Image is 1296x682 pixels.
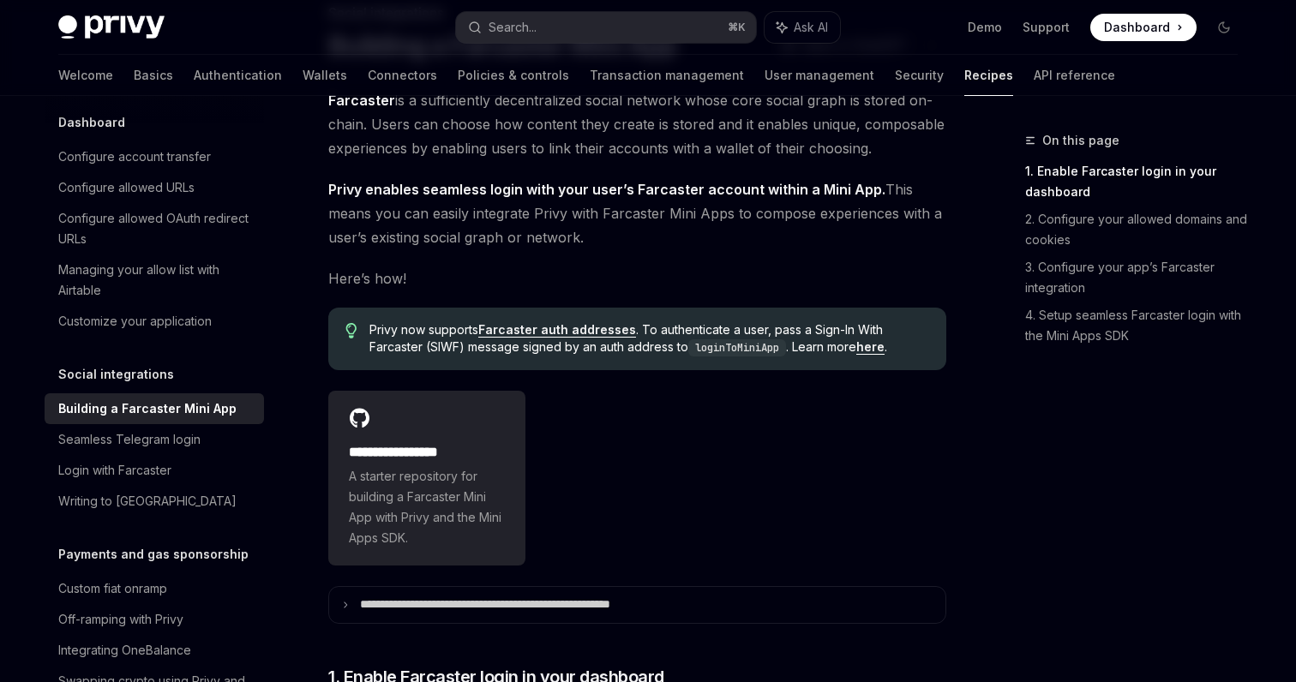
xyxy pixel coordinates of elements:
[58,147,211,167] div: Configure account transfer
[328,88,946,160] span: is a sufficiently decentralized social network whose core social graph is stored on-chain. Users ...
[45,393,264,424] a: Building a Farcaster Mini App
[1025,254,1251,302] a: 3. Configure your app’s Farcaster integration
[328,177,946,249] span: This means you can easily integrate Privy with Farcaster Mini Apps to compose experiences with a ...
[688,339,786,356] code: loginToMiniApp
[45,604,264,635] a: Off-ramping with Privy
[1090,14,1197,41] a: Dashboard
[58,491,237,511] div: Writing to [GEOGRAPHIC_DATA]
[1025,302,1251,350] a: 4. Setup seamless Farcaster login with the Mini Apps SDK
[45,141,264,172] a: Configure account transfer
[45,573,264,604] a: Custom fiat onramp
[45,203,264,254] a: Configure allowed OAuth redirect URLs
[58,609,183,630] div: Off-ramping with Privy
[45,424,264,455] a: Seamless Telegram login
[194,55,282,96] a: Authentication
[45,172,264,203] a: Configure allowed URLs
[58,578,167,599] div: Custom fiat onramp
[765,12,840,43] button: Ask AI
[134,55,173,96] a: Basics
[58,544,249,565] h5: Payments and gas sponsorship
[58,260,254,301] div: Managing your allow list with Airtable
[58,311,212,332] div: Customize your application
[58,398,237,419] div: Building a Farcaster Mini App
[590,55,744,96] a: Transaction management
[45,486,264,517] a: Writing to [GEOGRAPHIC_DATA]
[1025,158,1251,206] a: 1. Enable Farcaster login in your dashboard
[345,323,357,338] svg: Tip
[328,92,395,110] a: Farcaster
[489,17,537,38] div: Search...
[328,266,946,290] span: Here’s how!
[328,391,525,565] a: **** **** **** **A starter repository for building a Farcaster Mini App with Privy and the Mini A...
[369,321,929,356] span: Privy now supports . To authenticate a user, pass a Sign-In With Farcaster (SIWF) message signed ...
[1025,206,1251,254] a: 2. Configure your allowed domains and cookies
[368,55,437,96] a: Connectors
[765,55,874,96] a: User management
[58,55,113,96] a: Welcome
[728,21,746,34] span: ⌘ K
[328,181,885,198] strong: Privy enables seamless login with your user’s Farcaster account within a Mini App.
[58,460,171,481] div: Login with Farcaster
[58,364,174,385] h5: Social integrations
[58,429,201,450] div: Seamless Telegram login
[45,455,264,486] a: Login with Farcaster
[303,55,347,96] a: Wallets
[478,322,636,338] a: Farcaster auth addresses
[58,15,165,39] img: dark logo
[964,55,1013,96] a: Recipes
[58,640,191,661] div: Integrating OneBalance
[1034,55,1115,96] a: API reference
[58,177,195,198] div: Configure allowed URLs
[1042,130,1119,151] span: On this page
[328,92,395,109] strong: Farcaster
[458,55,569,96] a: Policies & controls
[1023,19,1070,36] a: Support
[456,12,756,43] button: Search...⌘K
[856,339,885,355] a: here
[895,55,944,96] a: Security
[58,208,254,249] div: Configure allowed OAuth redirect URLs
[45,306,264,337] a: Customize your application
[968,19,1002,36] a: Demo
[45,635,264,666] a: Integrating OneBalance
[349,466,505,548] span: A starter repository for building a Farcaster Mini App with Privy and the Mini Apps SDK.
[45,254,264,306] a: Managing your allow list with Airtable
[1210,14,1238,41] button: Toggle dark mode
[1104,19,1170,36] span: Dashboard
[794,19,828,36] span: Ask AI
